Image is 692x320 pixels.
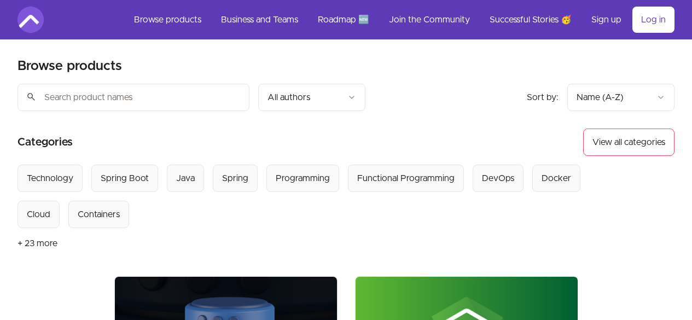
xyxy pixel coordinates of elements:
button: Product sort options [567,84,674,111]
div: DevOps [482,172,514,185]
input: Search product names [18,84,249,111]
div: Technology [27,172,73,185]
div: Spring Boot [101,172,149,185]
div: Java [176,172,195,185]
h2: Browse products [18,57,122,75]
a: Roadmap 🆕 [309,7,378,33]
img: Amigoscode logo [18,7,44,33]
div: Docker [542,172,571,185]
button: Filter by author [258,84,365,111]
a: Browse products [125,7,210,33]
button: View all categories [583,129,674,156]
a: Log in [632,7,674,33]
div: Containers [78,208,120,221]
div: Spring [222,172,248,185]
span: search [26,89,36,104]
h2: Categories [18,129,73,156]
div: Cloud [27,208,50,221]
nav: Main [125,7,674,33]
a: Join the Community [380,7,479,33]
a: Successful Stories 🥳 [481,7,580,33]
span: Sort by: [527,93,559,102]
button: + 23 more [18,228,57,259]
div: Functional Programming [357,172,455,185]
a: Business and Teams [212,7,307,33]
a: Sign up [583,7,630,33]
div: Programming [276,172,330,185]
